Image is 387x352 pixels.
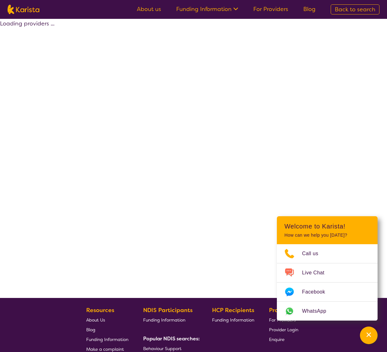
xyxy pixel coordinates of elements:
ul: Choose channel [277,244,378,321]
div: Channel Menu [277,216,378,321]
span: Live Chat [302,268,332,278]
b: HCP Recipients [212,306,254,314]
a: For Providers [269,315,298,325]
a: Web link opens in a new tab. [277,302,378,321]
a: Blog [86,325,128,334]
button: Channel Menu [360,327,378,344]
a: Funding Information [143,315,197,325]
span: About Us [86,317,105,323]
span: Facebook [302,287,333,297]
a: Funding Information [86,334,128,344]
span: Enquire [269,337,284,342]
span: Call us [302,249,326,258]
b: Popular NDIS searches: [143,335,200,342]
span: Back to search [335,6,375,13]
a: Back to search [331,4,379,14]
b: Resources [86,306,114,314]
span: Blog [86,327,95,333]
a: Funding Information [212,315,254,325]
a: About us [137,5,161,13]
span: Funding Information [86,337,128,342]
span: Make a complaint [86,346,124,352]
h2: Welcome to Karista! [284,223,370,230]
span: For Providers [269,317,296,323]
b: Providers [269,306,295,314]
span: WhatsApp [302,306,334,316]
a: Blog [303,5,316,13]
span: Funding Information [212,317,254,323]
b: NDIS Participants [143,306,193,314]
span: Behaviour Support [143,346,182,351]
a: Enquire [269,334,298,344]
span: Funding Information [143,317,185,323]
a: About Us [86,315,128,325]
span: Provider Login [269,327,298,333]
p: How can we help you [DATE]? [284,233,370,238]
a: Provider Login [269,325,298,334]
a: For Providers [253,5,288,13]
img: Karista logo [8,5,39,14]
a: Funding Information [176,5,238,13]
